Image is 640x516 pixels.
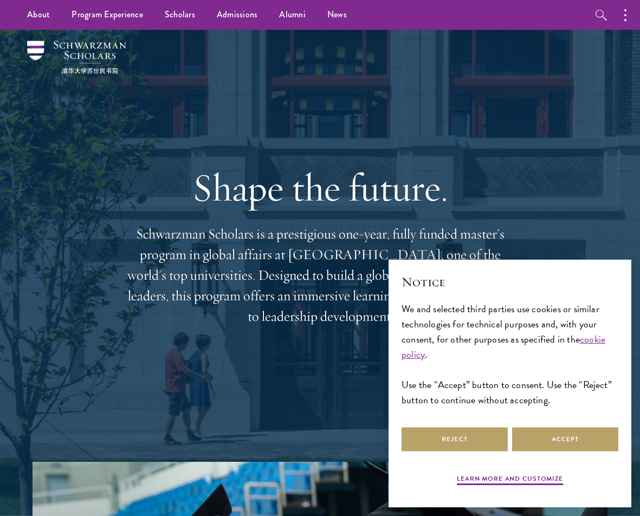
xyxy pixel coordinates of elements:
h2: Notice [402,273,618,291]
a: cookie policy [402,332,605,362]
div: We and selected third parties use cookies or similar technologies for technical purposes and, wit... [402,301,618,408]
p: Schwarzman Scholars is a prestigious one-year, fully funded master’s program in global affairs at... [125,224,515,327]
button: Reject [402,427,508,451]
h1: Shape the future. [125,165,515,210]
button: Learn more and customize [457,474,563,487]
img: Schwarzman Scholars [27,41,126,74]
button: Accept [512,427,618,451]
